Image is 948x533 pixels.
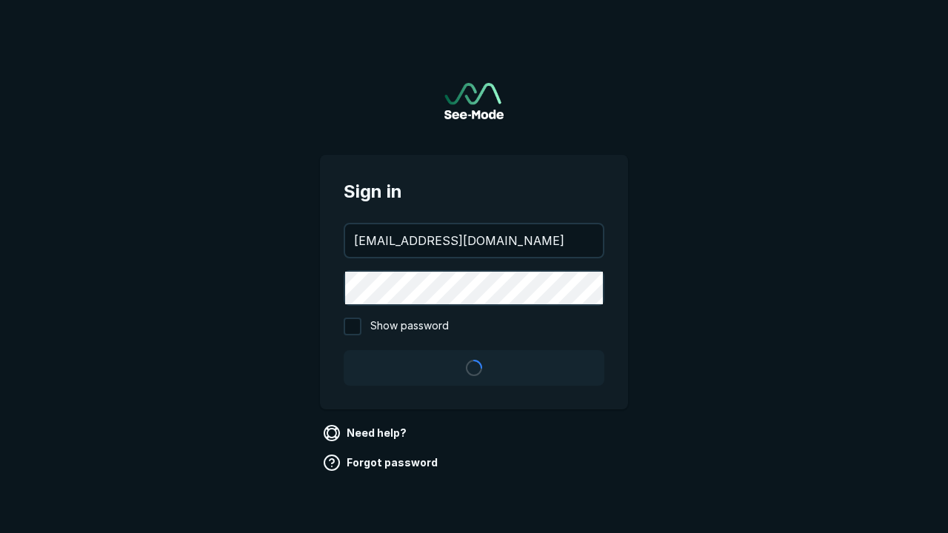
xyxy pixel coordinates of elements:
span: Sign in [344,178,604,205]
img: See-Mode Logo [444,83,504,119]
a: Go to sign in [444,83,504,119]
input: your@email.com [345,224,603,257]
a: Forgot password [320,451,444,475]
span: Show password [370,318,449,335]
a: Need help? [320,421,413,445]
